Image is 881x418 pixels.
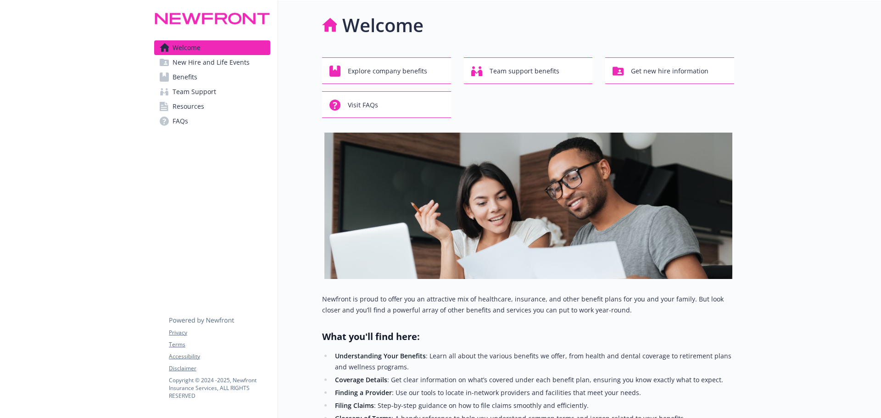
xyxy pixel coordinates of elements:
a: New Hire and Life Events [154,55,270,70]
strong: Coverage Details [335,375,387,384]
a: Terms [169,340,270,349]
a: FAQs [154,114,270,128]
span: Team Support [173,84,216,99]
span: Resources [173,99,204,114]
span: Visit FAQs [348,96,378,114]
span: Explore company benefits [348,62,427,80]
li: : Get clear information on what’s covered under each benefit plan, ensuring you know exactly what... [332,374,734,385]
li: : Use our tools to locate in-network providers and facilities that meet your needs. [332,387,734,398]
a: Resources [154,99,270,114]
button: Team support benefits [464,57,593,84]
span: Team support benefits [490,62,559,80]
span: Welcome [173,40,201,55]
strong: Finding a Provider [335,388,392,397]
img: overview page banner [324,133,732,279]
a: Benefits [154,70,270,84]
a: Privacy [169,329,270,337]
span: New Hire and Life Events [173,55,250,70]
a: Accessibility [169,352,270,361]
p: Copyright © 2024 - 2025 , Newfront Insurance Services, ALL RIGHTS RESERVED [169,376,270,400]
button: Get new hire information [605,57,734,84]
strong: Understanding Your Benefits [335,351,426,360]
p: Newfront is proud to offer you an attractive mix of healthcare, insurance, and other benefit plan... [322,294,734,316]
h1: Welcome [342,11,424,39]
button: Explore company benefits [322,57,451,84]
li: : Step-by-step guidance on how to file claims smoothly and efficiently. [332,400,734,411]
span: Benefits [173,70,197,84]
a: Welcome [154,40,270,55]
button: Visit FAQs [322,91,451,118]
a: Team Support [154,84,270,99]
h2: What you'll find here: [322,330,734,343]
li: : Learn all about the various benefits we offer, from health and dental coverage to retirement pl... [332,351,734,373]
strong: Filing Claims [335,401,374,410]
a: Disclaimer [169,364,270,373]
span: FAQs [173,114,188,128]
span: Get new hire information [631,62,708,80]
